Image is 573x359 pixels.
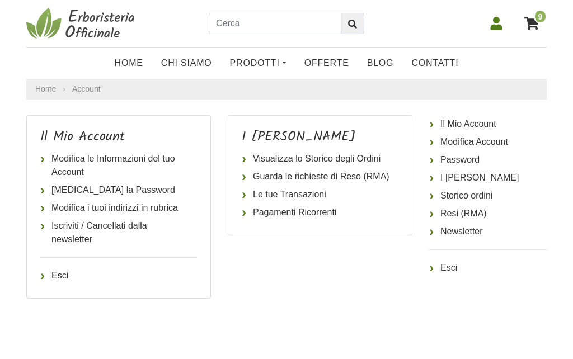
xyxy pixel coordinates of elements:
[429,133,547,151] a: Modifica Account
[26,7,138,40] img: Erboristeria Officinale
[242,186,398,204] a: Le tue Transazioni
[26,79,547,100] nav: breadcrumb
[221,52,295,74] a: Prodotti
[40,181,197,199] a: [MEDICAL_DATA] la Password
[40,199,197,217] a: Modifica i tuoi indirizzi in rubrica
[152,52,221,74] a: Chi Siamo
[242,150,398,168] a: Visualizza lo Storico degli Ordini
[209,13,341,34] input: Cerca
[358,52,403,74] a: Blog
[429,169,547,187] a: I [PERSON_NAME]
[242,168,398,186] a: Guarda le richieste di Reso (RMA)
[40,217,197,248] a: Iscriviti / Cancellati dalla newsletter
[429,259,547,277] a: Esci
[72,84,101,93] a: Account
[40,150,197,181] a: Modifica le Informazioni del tuo Account
[106,52,152,74] a: Home
[429,205,547,223] a: Resi (RMA)
[402,52,467,74] a: Contatti
[40,267,197,285] a: Esci
[429,187,547,205] a: Storico ordini
[519,10,547,37] a: 9
[40,129,197,145] h4: Il Mio Account
[429,115,547,133] a: Il Mio Account
[35,83,56,95] a: Home
[534,10,547,23] span: 9
[242,204,398,221] a: Pagamenti Ricorrenti
[242,129,398,145] h4: I [PERSON_NAME]
[429,151,547,169] a: Password
[295,52,358,74] a: OFFERTE
[429,223,547,240] a: Newsletter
